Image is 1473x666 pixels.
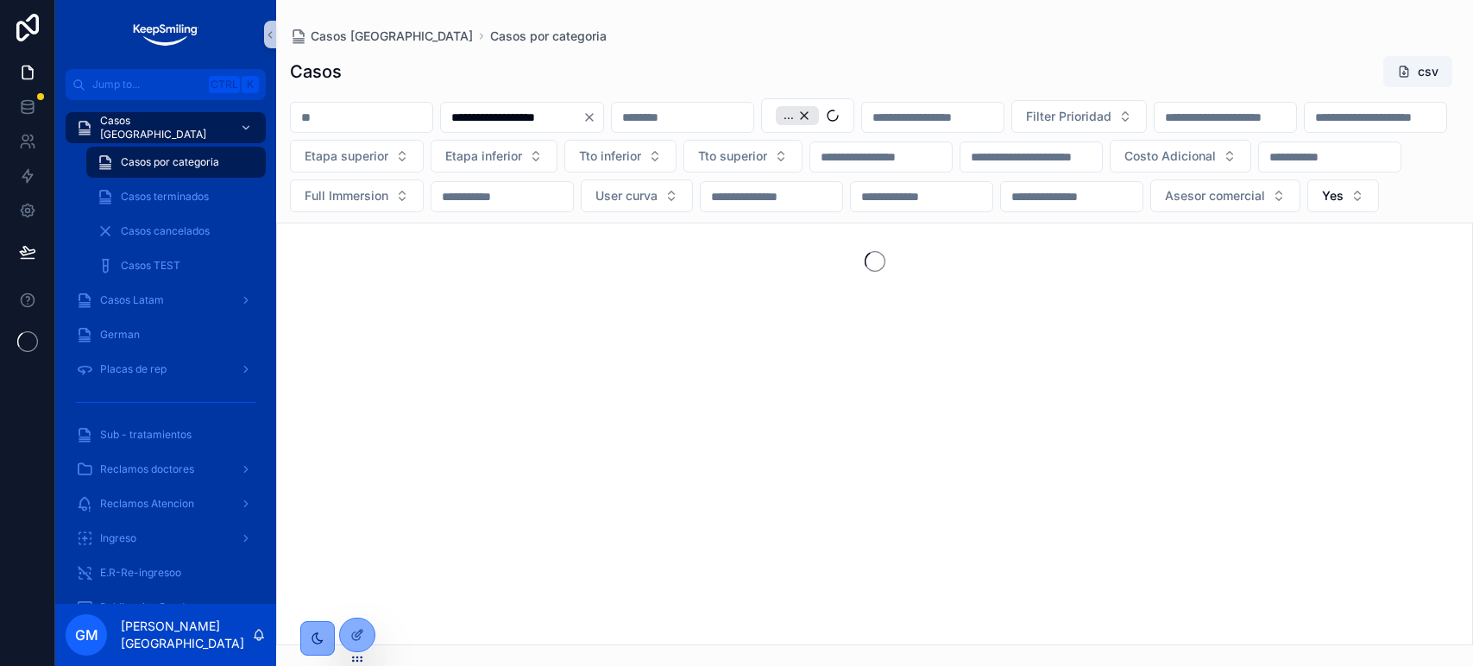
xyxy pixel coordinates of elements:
span: Jump to... [92,78,202,91]
button: Select Button [431,140,557,173]
span: Filter Prioridad [1026,108,1111,125]
span: Reclamos doctores [100,462,194,476]
a: Sub - tratamientos [66,419,266,450]
button: Unselect 22872 [776,106,819,125]
h1: Casos [290,60,342,84]
a: Publicacion Render [66,592,266,623]
span: Costo Adicional [1124,148,1216,165]
span: Casos [GEOGRAPHIC_DATA] [311,28,473,45]
span: German [100,328,140,342]
span: Publicacion Render [100,600,195,614]
span: Ctrl [209,76,240,93]
a: Ingreso [66,523,266,554]
span: Casos por categoria [121,155,219,169]
a: Casos cancelados [86,216,266,247]
button: Select Button [290,140,424,173]
a: German [66,319,266,350]
div: scrollable content [55,100,276,604]
span: Etapa inferior [445,148,522,165]
a: Placas de rep [66,354,266,385]
a: Reclamos Atencion [66,488,266,519]
span: Placas de rep [100,362,167,376]
span: Full Immersion [305,187,388,204]
button: Select Button [1011,100,1147,133]
span: K [243,78,257,91]
button: Select Button [1307,179,1379,212]
span: GM [75,625,98,645]
p: [PERSON_NAME][GEOGRAPHIC_DATA] [121,618,252,652]
span: Reclamos Atencion [100,497,194,511]
span: User curva [595,187,658,204]
a: Casos [GEOGRAPHIC_DATA] [290,28,473,45]
span: Casos Latam [100,293,164,307]
button: Select Button [761,98,854,133]
a: Casos por categoria [86,147,266,178]
span: Casos TEST [121,259,180,273]
span: Casos cancelados [121,224,210,238]
span: Casos terminados [121,190,209,204]
span: Casos [GEOGRAPHIC_DATA] [100,114,226,141]
span: Tto inferior [579,148,641,165]
span: Asesor comercial [1165,187,1265,204]
button: Select Button [1150,179,1300,212]
span: ... [784,109,794,123]
span: E.R-Re-ingresoo [100,566,181,580]
a: Casos Latam [66,285,266,316]
span: Yes [1322,187,1344,204]
button: Select Button [1110,140,1251,173]
button: Clear [582,110,603,124]
button: Select Button [581,179,693,212]
span: Ingreso [100,531,136,545]
img: App logo [131,21,199,48]
button: Jump to...CtrlK [66,69,266,100]
button: Select Button [290,179,424,212]
button: Select Button [564,140,677,173]
a: Casos terminados [86,181,266,212]
span: Etapa superior [305,148,388,165]
a: Casos TEST [86,250,266,281]
button: Select Button [683,140,803,173]
span: Tto superior [698,148,767,165]
a: Casos por categoria [490,28,607,45]
button: csv [1383,56,1452,87]
a: E.R-Re-ingresoo [66,557,266,588]
span: Sub - tratamientos [100,428,192,442]
a: Reclamos doctores [66,454,266,485]
a: Casos [GEOGRAPHIC_DATA] [66,112,266,143]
